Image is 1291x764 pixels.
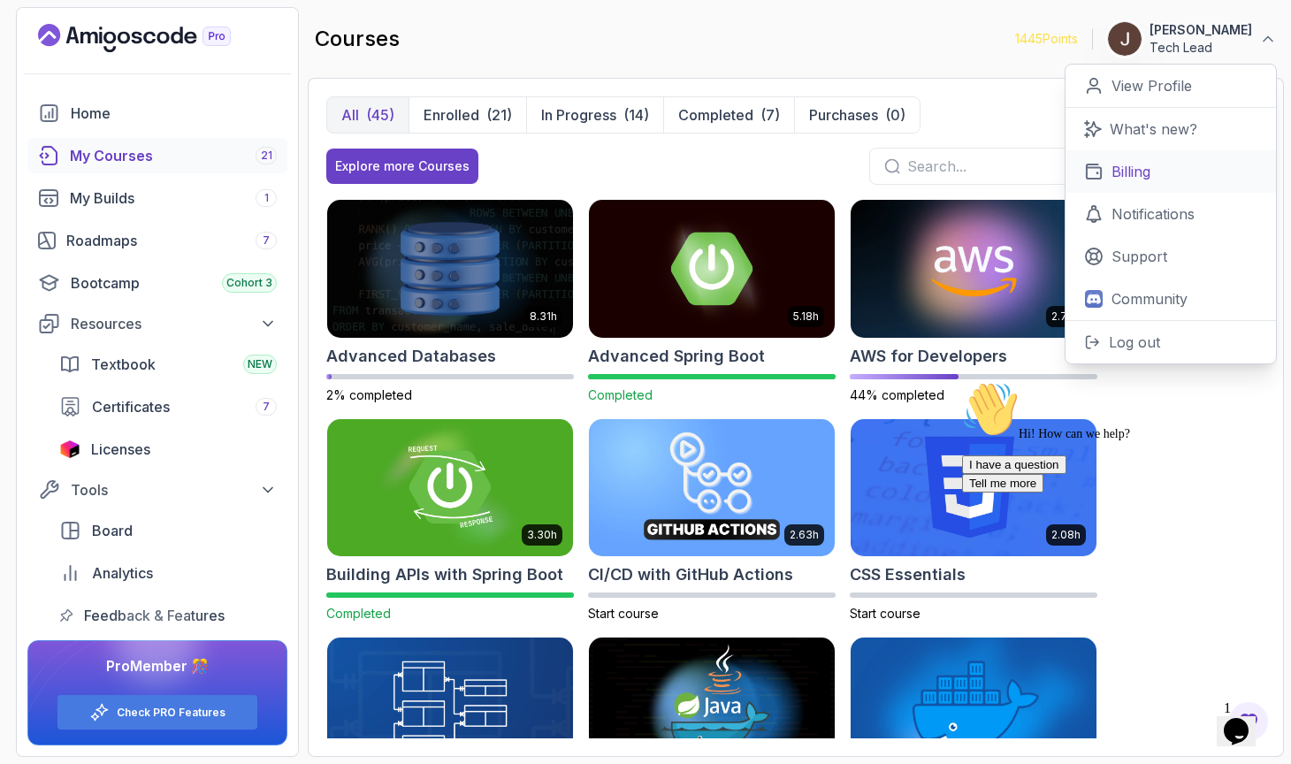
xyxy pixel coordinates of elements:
[907,156,1155,177] input: Search...
[84,605,225,626] span: Feedback & Features
[263,400,270,414] span: 7
[1066,150,1276,193] a: Billing
[588,606,659,621] span: Start course
[59,440,80,458] img: jetbrains icon
[1109,332,1160,353] p: Log out
[588,562,793,587] h2: CI/CD with GitHub Actions
[326,387,412,402] span: 2% completed
[850,387,944,402] span: 44% completed
[27,265,287,301] a: bootcamp
[326,562,563,587] h2: Building APIs with Spring Boot
[57,694,258,730] button: Check PRO Features
[7,53,175,66] span: Hi! How can we help?
[541,104,616,126] p: In Progress
[678,104,753,126] p: Completed
[70,187,277,209] div: My Builds
[424,104,479,126] p: Enrolled
[850,199,1097,404] a: AWS for Developers card2.73hAWS for Developers44% completed
[70,145,277,166] div: My Courses
[1108,22,1142,56] img: user profile image
[1111,161,1150,182] p: Billing
[327,419,573,557] img: Building APIs with Spring Boot card
[1111,246,1167,267] p: Support
[1066,278,1276,320] a: Community
[486,104,512,126] div: (21)
[850,344,1007,369] h2: AWS for Developers
[589,419,835,557] img: CI/CD with GitHub Actions card
[1066,235,1276,278] a: Support
[7,7,325,118] div: 👋Hi! How can we help?I have a questionTell me more
[588,344,765,369] h2: Advanced Spring Boot
[341,104,359,126] p: All
[326,418,574,623] a: Building APIs with Spring Boot card3.30hBuilding APIs with Spring BootCompleted
[264,191,269,205] span: 1
[1066,193,1276,235] a: Notifications
[71,313,277,334] div: Resources
[7,100,88,118] button: Tell me more
[790,528,819,542] p: 2.63h
[527,528,557,542] p: 3.30h
[589,200,835,338] img: Advanced Spring Boot card
[92,396,170,417] span: Certificates
[7,7,64,64] img: :wave:
[27,95,287,131] a: home
[623,104,649,126] div: (14)
[315,25,400,53] h2: courses
[588,387,653,402] span: Completed
[327,200,573,338] img: Advanced Databases card
[49,598,287,633] a: feedback
[1051,309,1081,324] p: 2.73h
[263,233,270,248] span: 7
[794,97,920,133] button: Purchases(0)
[71,272,277,294] div: Bootcamp
[49,389,287,424] a: certificates
[92,562,153,584] span: Analytics
[1217,693,1273,746] iframe: chat widget
[955,374,1273,684] iframe: chat widget
[261,149,272,163] span: 21
[327,97,409,133] button: All(45)
[38,24,271,52] a: Landing page
[1111,288,1188,309] p: Community
[27,308,287,340] button: Resources
[27,138,287,173] a: courses
[1150,39,1252,57] p: Tech Lead
[248,357,272,371] span: NEW
[1066,320,1276,363] button: Log out
[49,432,287,467] a: licenses
[793,309,819,324] p: 5.18h
[226,276,272,290] span: Cohort 3
[809,104,878,126] p: Purchases
[1015,30,1078,48] p: 1445 Points
[326,344,496,369] h2: Advanced Databases
[326,606,391,621] span: Completed
[71,103,277,124] div: Home
[409,97,526,133] button: Enrolled(21)
[1111,203,1195,225] p: Notifications
[92,520,133,541] span: Board
[850,606,921,621] span: Start course
[117,706,225,720] a: Check PRO Features
[27,180,287,216] a: builds
[366,104,394,126] div: (45)
[91,439,150,460] span: Licenses
[1150,21,1252,39] p: [PERSON_NAME]
[663,97,794,133] button: Completed(7)
[1066,108,1276,150] a: What's new?
[588,199,836,404] a: Advanced Spring Boot card5.18hAdvanced Spring BootCompleted
[91,354,156,375] span: Textbook
[27,474,287,506] button: Tools
[1066,65,1276,108] a: View Profile
[27,223,287,258] a: roadmaps
[335,157,470,175] div: Explore more Courses
[1110,118,1197,140] p: What's new?
[530,309,557,324] p: 8.31h
[326,199,574,404] a: Advanced Databases card8.31hAdvanced Databases2% completed
[850,562,966,587] h2: CSS Essentials
[885,104,905,126] div: (0)
[1107,21,1277,57] button: user profile image[PERSON_NAME]Tech Lead
[326,149,478,184] button: Explore more Courses
[851,419,1096,557] img: CSS Essentials card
